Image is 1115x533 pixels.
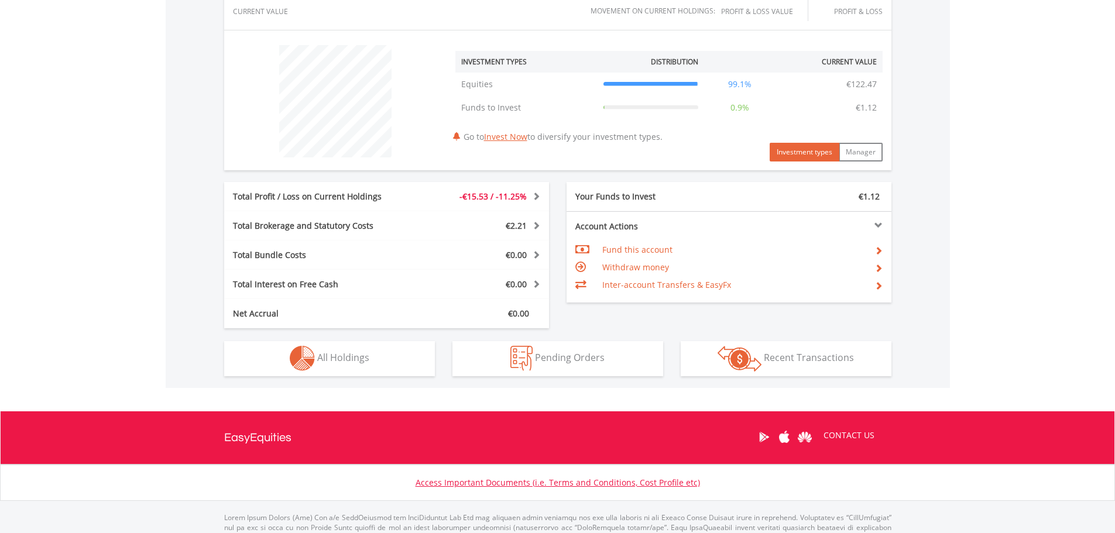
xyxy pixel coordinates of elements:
[651,57,698,67] div: Distribution
[859,191,880,202] span: €1.12
[776,51,883,73] th: Current Value
[416,477,700,488] a: Access Important Documents (i.e. Terms and Conditions, Cost Profile etc)
[510,346,533,371] img: pending_instructions-wht.png
[224,278,414,290] div: Total Interest on Free Cash
[721,8,808,15] div: Profit & Loss Value
[506,249,527,260] span: €0.00
[224,191,414,202] div: Total Profit / Loss on Current Holdings
[459,191,527,202] span: -€15.53 / -11.25%
[754,419,774,455] a: Google Play
[224,220,414,232] div: Total Brokerage and Statutory Costs
[815,419,883,452] a: CONTACT US
[455,96,598,119] td: Funds to Invest
[704,73,776,96] td: 99.1%
[681,341,891,376] button: Recent Transactions
[850,96,883,119] td: €1.12
[764,351,854,364] span: Recent Transactions
[718,346,761,372] img: transactions-zar-wht.png
[317,351,369,364] span: All Holdings
[774,419,795,455] a: Apple
[224,308,414,319] div: Net Accrual
[224,411,291,464] a: EasyEquities
[452,341,663,376] button: Pending Orders
[233,8,290,15] div: CURRENT VALUE
[795,419,815,455] a: Huawei
[506,278,527,290] span: €0.00
[290,346,315,371] img: holdings-wht.png
[484,131,527,142] a: Invest Now
[591,7,715,15] div: Movement on Current Holdings:
[822,8,883,15] div: Profit & Loss
[770,143,839,161] button: Investment types
[535,351,605,364] span: Pending Orders
[567,221,729,232] div: Account Actions
[602,241,865,259] td: Fund this account
[840,73,883,96] td: €122.47
[506,220,527,231] span: €2.21
[455,51,598,73] th: Investment Types
[567,191,729,202] div: Your Funds to Invest
[602,259,865,276] td: Withdraw money
[224,249,414,261] div: Total Bundle Costs
[447,39,891,161] div: Go to to diversify your investment types.
[704,96,776,119] td: 0.9%
[508,308,529,319] span: €0.00
[224,341,435,376] button: All Holdings
[839,143,883,161] button: Manager
[455,73,598,96] td: Equities
[602,276,865,294] td: Inter-account Transfers & EasyFx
